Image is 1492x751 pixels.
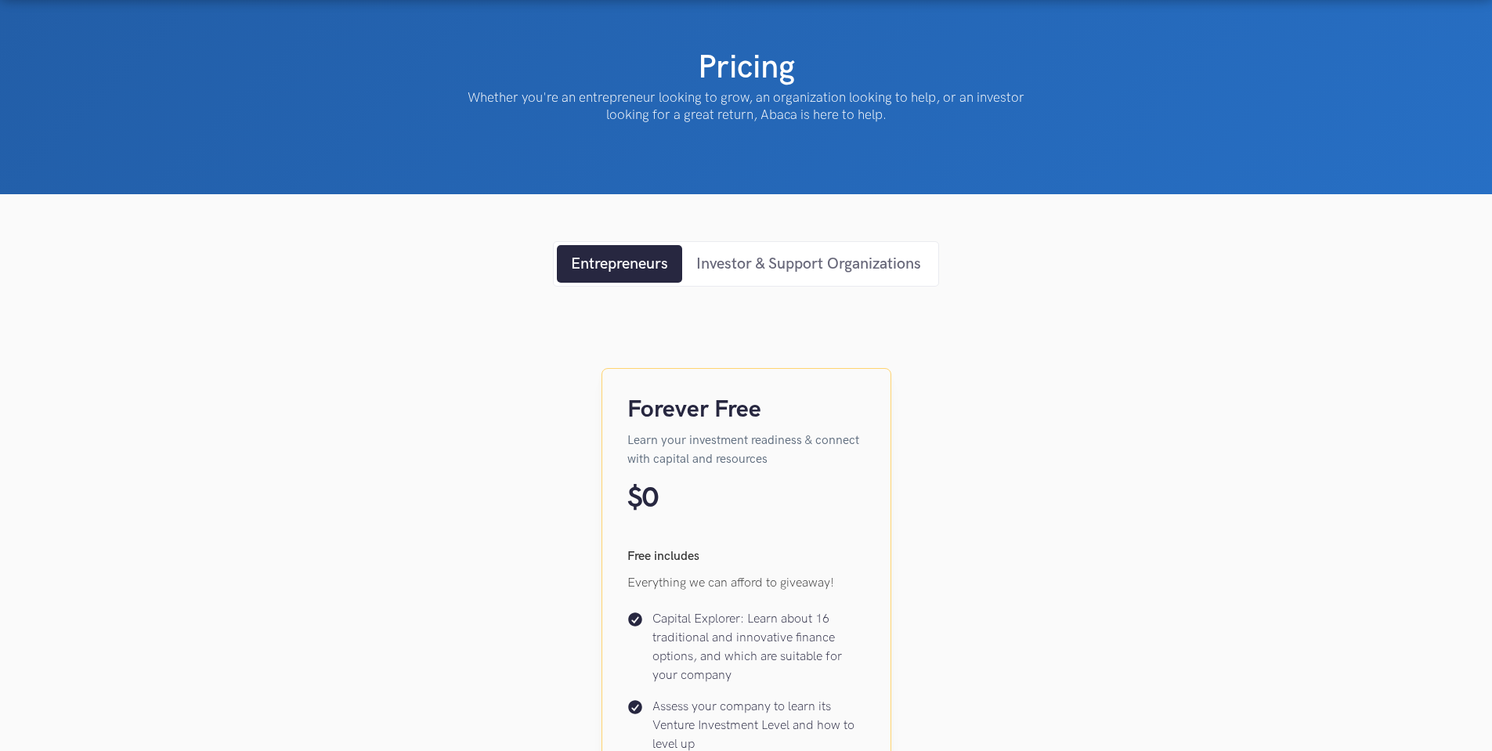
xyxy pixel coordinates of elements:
p: $ [627,482,642,516]
div: Entrepreneurs [571,252,668,276]
div: Investor & Support Organizations [696,252,921,276]
p: Everything we can afford to giveaway! [627,574,865,593]
h1: Pricing [698,47,795,89]
img: Check icon [627,699,643,715]
h4: Forever Free [627,394,865,425]
p: Whether you're an entrepreneur looking to grow, an organization looking to help, or an investor l... [457,89,1036,124]
strong: Free includes [627,549,699,564]
img: Check icon [627,612,643,627]
p: Learn your investment readiness & connect with capital and resources [627,431,865,469]
p: 0 [642,482,658,516]
p: Capital Explorer: Learn about 16 traditional and innovative finance options, and which are suitab... [652,610,865,685]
